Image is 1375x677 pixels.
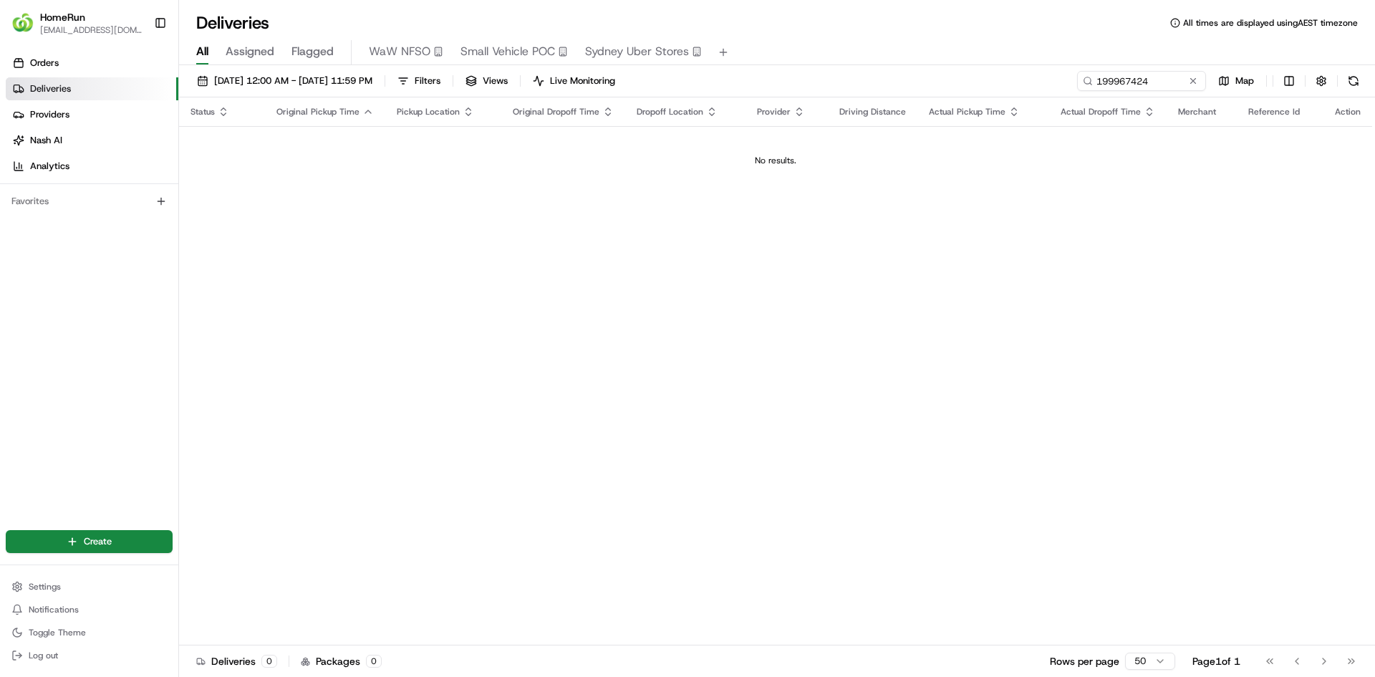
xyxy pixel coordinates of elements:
span: Toggle Theme [29,627,86,638]
a: Orders [6,52,178,75]
span: Reference Id [1248,106,1300,117]
span: Original Pickup Time [276,106,360,117]
span: Log out [29,650,58,661]
div: Packages [301,654,382,668]
span: Sydney Uber Stores [585,43,689,60]
span: Provider [757,106,791,117]
span: Map [1235,75,1254,87]
span: Actual Dropoff Time [1061,106,1141,117]
span: Flagged [291,43,334,60]
button: Live Monitoring [526,71,622,91]
span: Settings [29,581,61,592]
div: Page 1 of 1 [1192,654,1240,668]
button: Refresh [1343,71,1364,91]
button: Map [1212,71,1260,91]
span: Views [483,75,508,87]
img: HomeRun [11,11,34,34]
span: Original Dropoff Time [513,106,599,117]
span: Small Vehicle POC [460,43,555,60]
span: All [196,43,208,60]
span: Providers [30,108,69,121]
span: Analytics [30,160,69,173]
div: 0 [261,655,277,668]
span: All times are displayed using AEST timezone [1183,17,1358,29]
a: Nash AI [6,129,178,152]
button: [DATE] 12:00 AM - [DATE] 11:59 PM [190,71,379,91]
span: Live Monitoring [550,75,615,87]
span: WaW NFSO [369,43,430,60]
button: HomeRun [40,10,85,24]
h1: Deliveries [196,11,269,34]
span: Nash AI [30,134,62,147]
div: Favorites [6,190,173,213]
button: Toggle Theme [6,623,173,643]
span: Merchant [1178,106,1216,117]
button: Views [459,71,514,91]
div: 0 [366,655,382,668]
button: Log out [6,645,173,666]
button: [EMAIL_ADDRESS][DOMAIN_NAME] [40,24,143,36]
a: Providers [6,103,178,126]
span: Assigned [226,43,274,60]
span: Pickup Location [397,106,460,117]
span: [DATE] 12:00 AM - [DATE] 11:59 PM [214,75,372,87]
input: Type to search [1077,71,1206,91]
span: Actual Pickup Time [929,106,1005,117]
span: Driving Distance [839,106,906,117]
div: Deliveries [196,654,277,668]
a: Analytics [6,155,178,178]
div: Action [1335,106,1361,117]
div: No results. [185,155,1366,166]
button: Filters [391,71,447,91]
button: Settings [6,577,173,597]
span: Dropoff Location [637,106,703,117]
button: HomeRunHomeRun[EMAIL_ADDRESS][DOMAIN_NAME] [6,6,148,40]
span: Orders [30,57,59,69]
span: Status [190,106,215,117]
button: Notifications [6,600,173,620]
span: Deliveries [30,82,71,95]
a: Deliveries [6,77,178,100]
p: Rows per page [1050,654,1119,668]
span: Create [84,535,112,548]
span: Filters [415,75,440,87]
span: Notifications [29,604,79,615]
button: Create [6,530,173,553]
